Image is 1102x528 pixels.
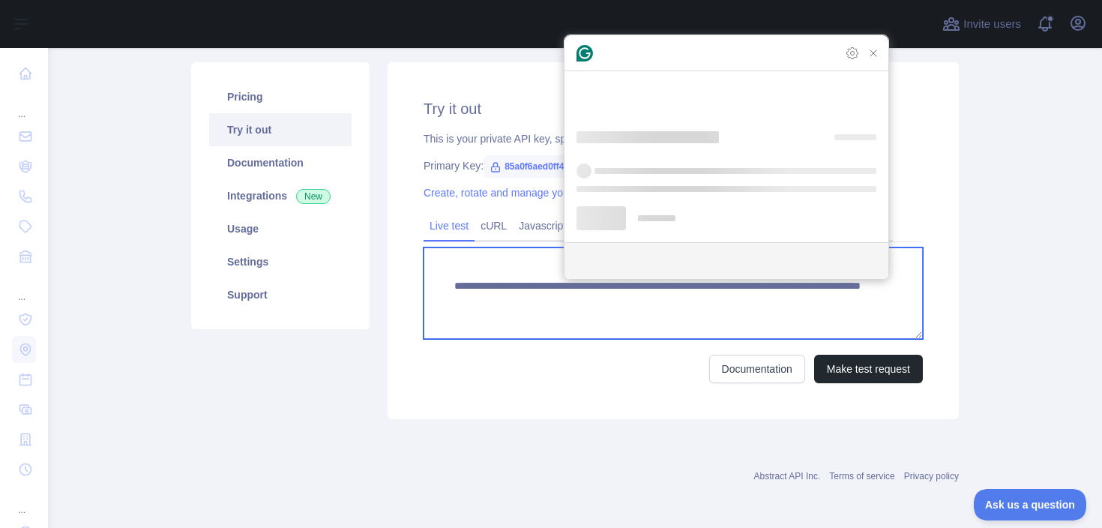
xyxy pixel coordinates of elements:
span: 85a0f6aed0ff4c90810b7ce3d83cfe45 [484,155,664,178]
a: Pricing [209,80,352,113]
a: Terms of service [829,471,894,481]
a: Settings [209,245,352,278]
span: New [296,189,331,204]
div: This is your private API key, specific to this API. [424,131,923,146]
h2: Try it out [424,98,923,119]
div: Primary Key: [424,158,923,173]
button: Make test request [814,355,923,383]
a: Support [209,278,352,311]
a: Usage [209,212,352,245]
div: ... [12,90,36,120]
button: Invite users [939,12,1024,36]
a: Live test [424,214,475,238]
a: Documentation [709,355,805,383]
a: Documentation [209,146,352,179]
div: ... [12,486,36,516]
span: Invite users [963,16,1021,33]
a: Try it out [209,113,352,146]
div: ... [12,273,36,303]
a: Create, rotate and manage your keys [424,187,597,199]
iframe: Toggle Customer Support [974,489,1087,520]
textarea: To enrich screen reader interactions, please activate Accessibility in Grammarly extension settings [424,247,923,339]
a: cURL [475,214,513,238]
a: Javascript [513,214,572,238]
a: Privacy policy [904,471,959,481]
a: Integrations New [209,179,352,212]
a: Abstract API Inc. [754,471,821,481]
